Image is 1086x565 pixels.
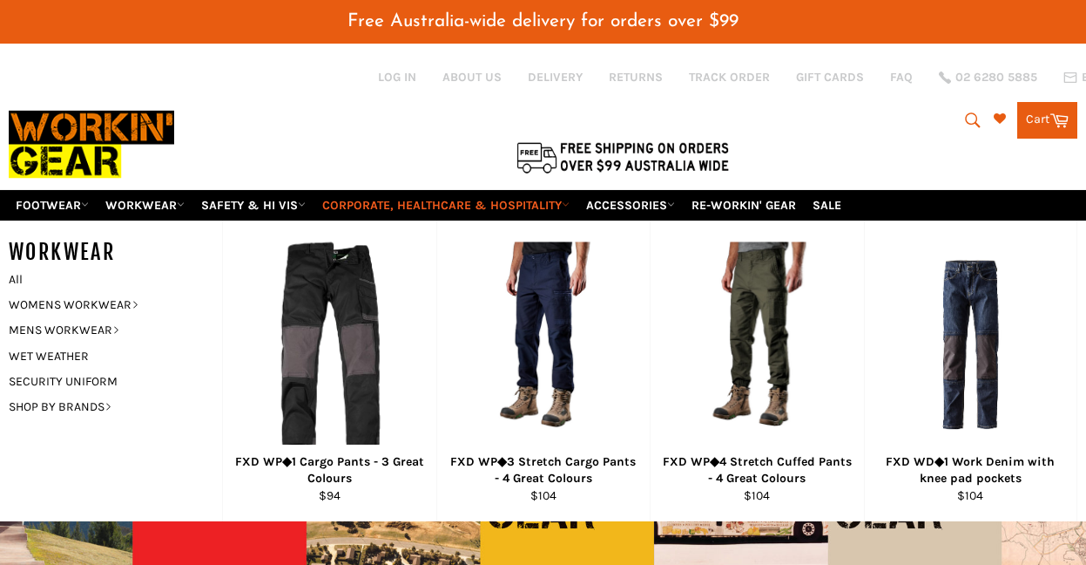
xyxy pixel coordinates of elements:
div: $104 [448,487,638,504]
h5: WORKWEAR [9,238,222,267]
a: RETURNS [609,69,663,85]
div: $104 [662,487,853,504]
a: GIFT CARDS [796,69,864,85]
a: FXD WP◆3 Stretch Cargo Pants - 4 Great Colours - Workin' Gear FXD WP◆3 Stretch Cargo Pants - 4 Gr... [436,221,650,521]
a: CORPORATE, HEALTHCARE & HOSPITALITY [315,190,577,221]
a: SAFETY & HI VIS [194,190,313,221]
a: WORKWEAR [98,190,192,221]
span: 02 6280 5885 [955,71,1037,84]
a: FXD WP◆1 Cargo Pants - 4 Great Colours - Workin' Gear FXD WP◆1 Cargo Pants - 3 Great Colours $94 [222,221,435,521]
a: ABOUT US [442,69,502,85]
img: FXD WD◆1 Work Denim with knee pad pockets - Workin' Gear [887,261,1055,429]
div: FXD WP◆4 Stretch Cuffed Pants - 4 Great Colours [662,453,853,487]
a: TRACK ORDER [689,69,770,85]
img: FXD WP◆3 Stretch Cargo Pants - 4 Great Colours - Workin' Gear [476,242,612,447]
span: Free Australia-wide delivery for orders over $99 [347,12,739,31]
a: Log in [378,70,416,85]
a: 02 6280 5885 [939,71,1037,84]
div: FXD WP◆1 Cargo Pants - 3 Great Colours [234,453,425,487]
img: FXD WP◆4 Stretch Cuffed Pants - 4 Great Colours - Workin' Gear [689,242,826,447]
div: $94 [234,487,425,504]
a: ACCESSORIES [579,190,682,221]
a: FOOTWEAR [9,190,96,221]
a: Cart [1017,102,1077,139]
a: FXD WP◆4 Stretch Cuffed Pants - 4 Great Colours - Workin' Gear FXD WP◆4 Stretch Cuffed Pants - 4 ... [650,221,863,521]
div: FXD WD◆1 Work Denim with knee pad pockets [875,453,1065,487]
img: Workin Gear leaders in Workwear, Safety Boots, PPE, Uniforms. Australia's No.1 in Workwear [9,99,174,189]
a: SALE [806,190,848,221]
a: FAQ [890,69,913,85]
a: RE-WORKIN' GEAR [685,190,803,221]
a: FXD WD◆1 Work Denim with knee pad pockets - Workin' Gear FXD WD◆1 Work Denim with knee pad pocket... [864,221,1077,521]
a: DELIVERY [528,69,583,85]
div: FXD WP◆3 Stretch Cargo Pants - 4 Great Colours [448,453,638,487]
div: $104 [875,487,1065,504]
img: FXD WP◆1 Cargo Pants - 4 Great Colours - Workin' Gear [275,242,385,447]
img: Flat $9.95 shipping Australia wide [514,139,732,175]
